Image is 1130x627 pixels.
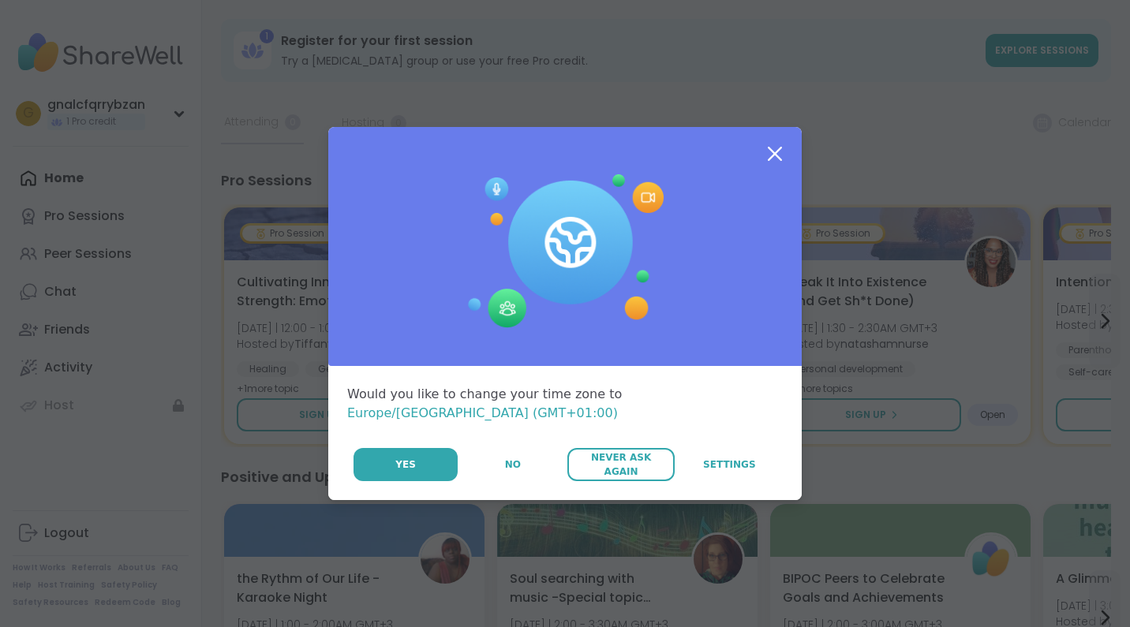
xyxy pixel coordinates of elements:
[575,450,666,479] span: Never Ask Again
[347,405,618,420] span: Europe/[GEOGRAPHIC_DATA] (GMT+01:00)
[703,457,756,472] span: Settings
[676,448,783,481] a: Settings
[466,174,664,329] img: Session Experience
[354,448,458,481] button: Yes
[505,457,521,472] span: No
[395,457,416,472] span: Yes
[567,448,674,481] button: Never Ask Again
[459,448,566,481] button: No
[347,385,783,423] div: Would you like to change your time zone to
